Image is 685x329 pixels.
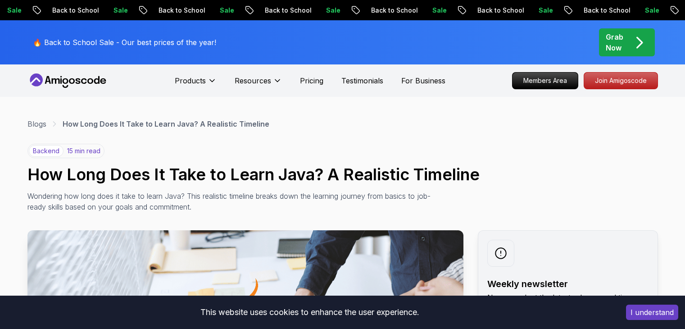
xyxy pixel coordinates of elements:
p: Back to School [258,6,319,15]
p: Products [175,75,206,86]
p: Sale [531,6,560,15]
button: Resources [235,75,282,93]
a: Join Amigoscode [584,72,658,89]
p: How Long Does It Take to Learn Java? A Realistic Timeline [63,119,269,129]
a: Pricing [300,75,323,86]
p: 15 min read [67,146,100,155]
p: Join Amigoscode [584,73,658,89]
button: Products [175,75,217,93]
p: Back to School [151,6,213,15]
a: Blogs [27,119,46,129]
p: Grab Now [606,32,623,53]
p: Resources [235,75,271,86]
p: Sale [106,6,135,15]
p: Sale [319,6,348,15]
p: backend [29,145,64,157]
p: Back to School [45,6,106,15]
p: Wondering how long does it take to learn Java? This realistic timeline breaks down the learning j... [27,191,431,212]
div: This website uses cookies to enhance the user experience. [7,302,612,322]
p: Back to School [364,6,425,15]
p: Sale [638,6,667,15]
p: Sale [213,6,241,15]
button: Accept cookies [626,305,678,320]
p: Sale [425,6,454,15]
a: Testimonials [341,75,383,86]
p: Back to School [576,6,638,15]
p: 🔥 Back to School Sale - Our best prices of the year! [33,37,216,48]
h1: How Long Does It Take to Learn Java? A Realistic Timeline [27,165,658,183]
h2: Weekly newsletter [487,278,649,290]
p: No spam. Just the latest releases and tips, interesting articles, and exclusive interviews in you... [487,292,649,324]
p: Members Area [513,73,578,89]
p: Back to School [470,6,531,15]
a: Members Area [512,72,578,89]
a: For Business [401,75,445,86]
